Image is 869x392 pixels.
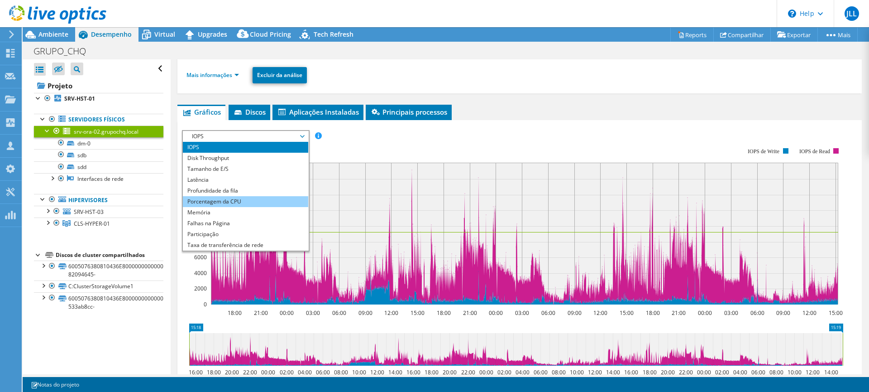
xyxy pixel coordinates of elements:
text: 08:00 [334,368,348,376]
text: 21:00 [463,309,477,317]
span: JLL [845,6,859,21]
text: 12:00 [370,368,384,376]
text: 18:00 [643,368,657,376]
text: 06:00 [316,368,330,376]
text: 6000 [194,253,207,261]
text: 09:00 [568,309,582,317]
li: Porcentagem da CPU [183,196,308,207]
a: Projeto [34,78,163,93]
text: 02:00 [715,368,729,376]
text: 0 [204,300,207,308]
text: 04:00 [298,368,312,376]
li: IOPS [183,142,308,153]
text: 14:00 [824,368,838,376]
text: 10:00 [352,368,366,376]
svg: \n [788,10,796,18]
text: 00:00 [698,309,712,317]
text: 21:00 [672,309,686,317]
text: 12:00 [384,309,398,317]
text: 2000 [194,285,207,292]
span: IOPS [187,131,304,142]
text: 22:00 [461,368,475,376]
b: SRV-HST-01 [64,95,95,102]
a: Servidores físicos [34,114,163,126]
text: 4000 [194,269,207,277]
text: 10:00 [788,368,802,376]
a: sdd [34,161,163,173]
text: 03:00 [306,309,320,317]
a: Hipervisores [34,194,163,206]
text: 08:00 [552,368,566,376]
text: 12:00 [593,309,607,317]
a: SRV-HST-01 [34,93,163,105]
text: 00:00 [489,309,503,317]
text: IOPS de Write [748,148,779,155]
text: 12:00 [806,368,820,376]
text: 16:00 [406,368,420,376]
text: 15:00 [411,309,425,317]
li: Participação [183,229,308,240]
span: Cloud Pricing [250,30,291,39]
li: Disk Throughput [183,153,308,164]
span: Upgrades [198,30,227,39]
a: Notas do projeto [24,379,86,390]
a: Reports [670,28,714,42]
li: Taxa de transferência de rede [183,240,308,251]
li: Tamanho de E/S [183,164,308,174]
span: Gráficos [182,107,221,116]
text: 20:00 [661,368,675,376]
a: CLS-HYPER-01 [34,218,163,229]
text: 22:00 [243,368,257,376]
a: Compartilhar [713,28,771,42]
a: Exportar [770,28,818,42]
span: srv-ora-02.grupochq.local [74,128,138,136]
text: 10:00 [570,368,584,376]
text: 12:00 [802,309,816,317]
text: 18:00 [425,368,439,376]
span: Tech Refresh [314,30,353,39]
span: Desempenho [91,30,132,39]
span: Ambiente [38,30,68,39]
text: 03:00 [515,309,529,317]
li: Profundidade da fila [183,185,308,196]
text: 18:00 [228,309,242,317]
span: CLS-HYPER-01 [74,220,110,227]
text: 02:00 [497,368,511,376]
text: 12:00 [588,368,602,376]
li: Memória [183,207,308,218]
text: 06:00 [332,309,346,317]
text: 02:00 [280,368,294,376]
text: 14:00 [388,368,402,376]
span: Discos [233,107,266,116]
text: 08:00 [769,368,783,376]
a: srv-ora-02.grupochq.local [34,126,163,137]
span: SRV-HST-03 [74,208,104,216]
a: C:ClusterStorageVolume1 [34,281,163,292]
a: dm-0 [34,137,163,149]
text: IOPS de Read [799,148,830,155]
text: 00:00 [280,309,294,317]
text: 16:00 [624,368,638,376]
text: 09:00 [776,309,790,317]
a: 6005076380810436E80000000000000A-533ab8cc- [34,292,163,312]
text: 18:00 [646,309,660,317]
a: Mais [817,28,858,42]
span: Virtual [154,30,175,39]
text: 00:00 [479,368,493,376]
text: 00:00 [697,368,711,376]
text: 06:00 [541,309,555,317]
text: 03:00 [724,309,738,317]
text: 20:00 [225,368,239,376]
span: Aplicações Instaladas [277,107,359,116]
text: 00:00 [261,368,275,376]
div: Discos de cluster compartilhados [56,250,163,261]
span: Principais processos [370,107,447,116]
text: 09:00 [358,309,372,317]
text: 18:00 [207,368,221,376]
text: 18:00 [437,309,451,317]
text: 14:00 [606,368,620,376]
text: 04:00 [516,368,530,376]
a: sdb [34,149,163,161]
text: 06:00 [750,309,764,317]
a: Excluir da análise [253,67,307,83]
